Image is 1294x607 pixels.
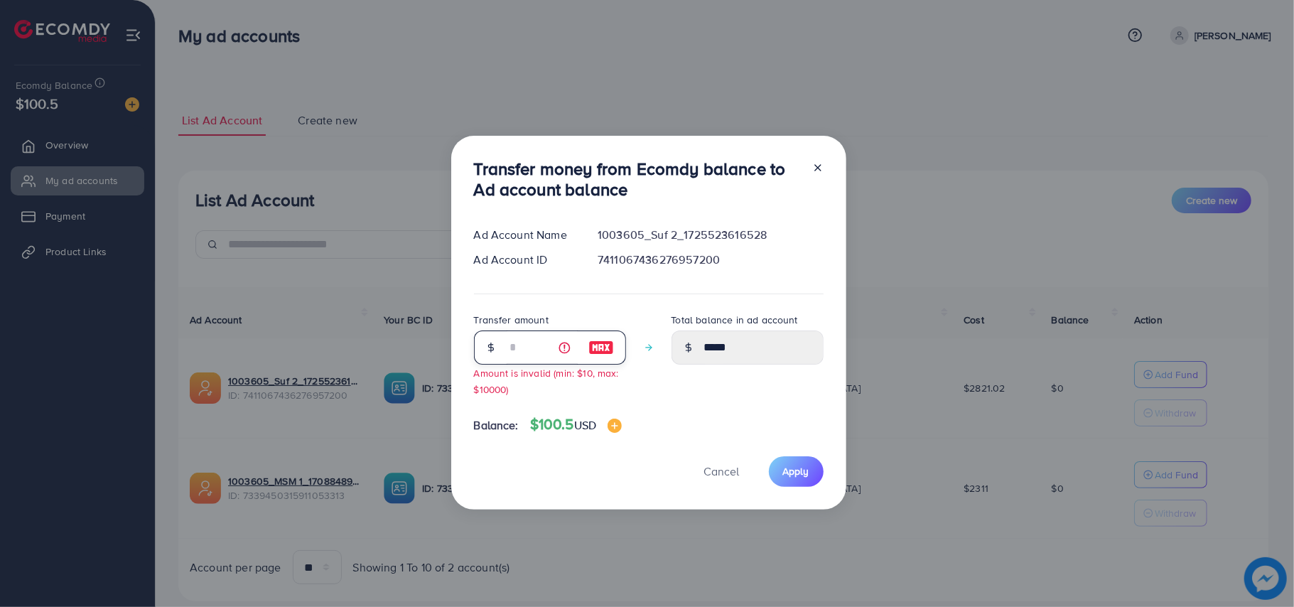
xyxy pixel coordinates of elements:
[586,252,834,268] div: 7411067436276957200
[686,456,757,487] button: Cancel
[586,227,834,243] div: 1003605_Suf 2_1725523616528
[474,313,549,327] label: Transfer amount
[474,159,801,200] h3: Transfer money from Ecomdy balance to Ad account balance
[474,417,519,434] span: Balance:
[783,464,809,478] span: Apply
[672,313,798,327] label: Total balance in ad account
[474,366,619,396] small: Amount is invalid (min: $10, max: $10000)
[530,416,622,434] h4: $100.5
[608,419,622,433] img: image
[769,456,824,487] button: Apply
[574,417,596,433] span: USD
[463,227,587,243] div: Ad Account Name
[463,252,587,268] div: Ad Account ID
[704,463,740,479] span: Cancel
[588,339,614,356] img: image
